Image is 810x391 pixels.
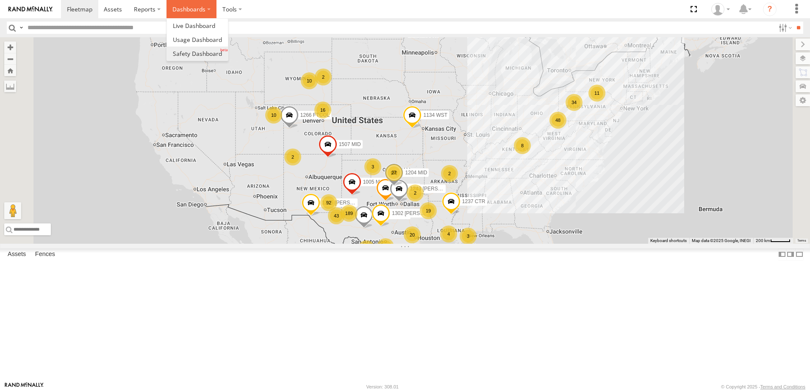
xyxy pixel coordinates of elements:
label: Dock Summary Table to the Right [786,248,795,261]
div: 19 [420,202,437,219]
button: Zoom out [4,53,16,65]
div: Derrick Ball [708,3,733,16]
span: 1237 CTR [462,198,485,204]
div: © Copyright 2025 - [721,384,805,389]
a: Terms and Conditions [760,384,805,389]
label: Assets [3,248,30,260]
div: 10 [265,107,282,124]
span: 200 km [756,238,770,243]
div: 27 [386,164,402,181]
div: 2 [315,69,332,85]
label: Measure [4,80,16,92]
div: 2 [284,149,301,165]
button: Map Scale: 200 km per 44 pixels [753,238,793,244]
a: Terms (opens in new tab) [797,239,806,242]
div: Version: 308.01 [366,384,399,389]
span: 1204 MID [405,170,427,176]
span: 1134 WST [423,113,447,118]
div: 58 [377,238,394,255]
button: Drag Pegman onto the map to open Street View [4,202,21,219]
span: 1302 [PERSON_NAME] [392,211,447,217]
label: Hide Summary Table [795,248,804,261]
div: 92 [320,194,337,211]
label: Map Settings [796,94,810,106]
div: 4 [440,226,457,242]
label: Search Query [18,22,25,34]
button: Zoom Home [4,65,16,76]
span: 1215 [PERSON_NAME] [322,200,377,206]
span: 1507 MID [339,141,361,147]
label: Dock Summary Table to the Left [778,248,786,261]
img: rand-logo.svg [8,6,53,12]
span: Map data ©2025 Google, INEGI [692,238,751,243]
label: Search Filter Options [775,22,793,34]
span: 1266 FTCOL [300,112,330,118]
div: 2 [441,165,458,182]
div: 10 [301,72,318,89]
i: ? [763,3,777,16]
div: 43 [328,207,345,224]
div: 4 [358,240,375,257]
div: 8 [514,137,531,154]
div: 20 [404,226,421,243]
div: 34 [566,94,583,111]
div: 3 [364,158,381,175]
label: Fences [31,248,59,260]
button: Keyboard shortcuts [650,238,687,244]
div: 48 [549,112,566,129]
span: 1243 [PERSON_NAME] [410,186,465,192]
div: 2 [407,184,424,201]
a: Visit our Website [5,383,44,391]
button: Zoom in [4,41,16,53]
div: 16 [314,102,331,118]
div: 3 [460,228,477,245]
div: 11 [588,85,605,102]
span: 1005 MID [363,179,385,185]
div: 189 [341,205,358,222]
